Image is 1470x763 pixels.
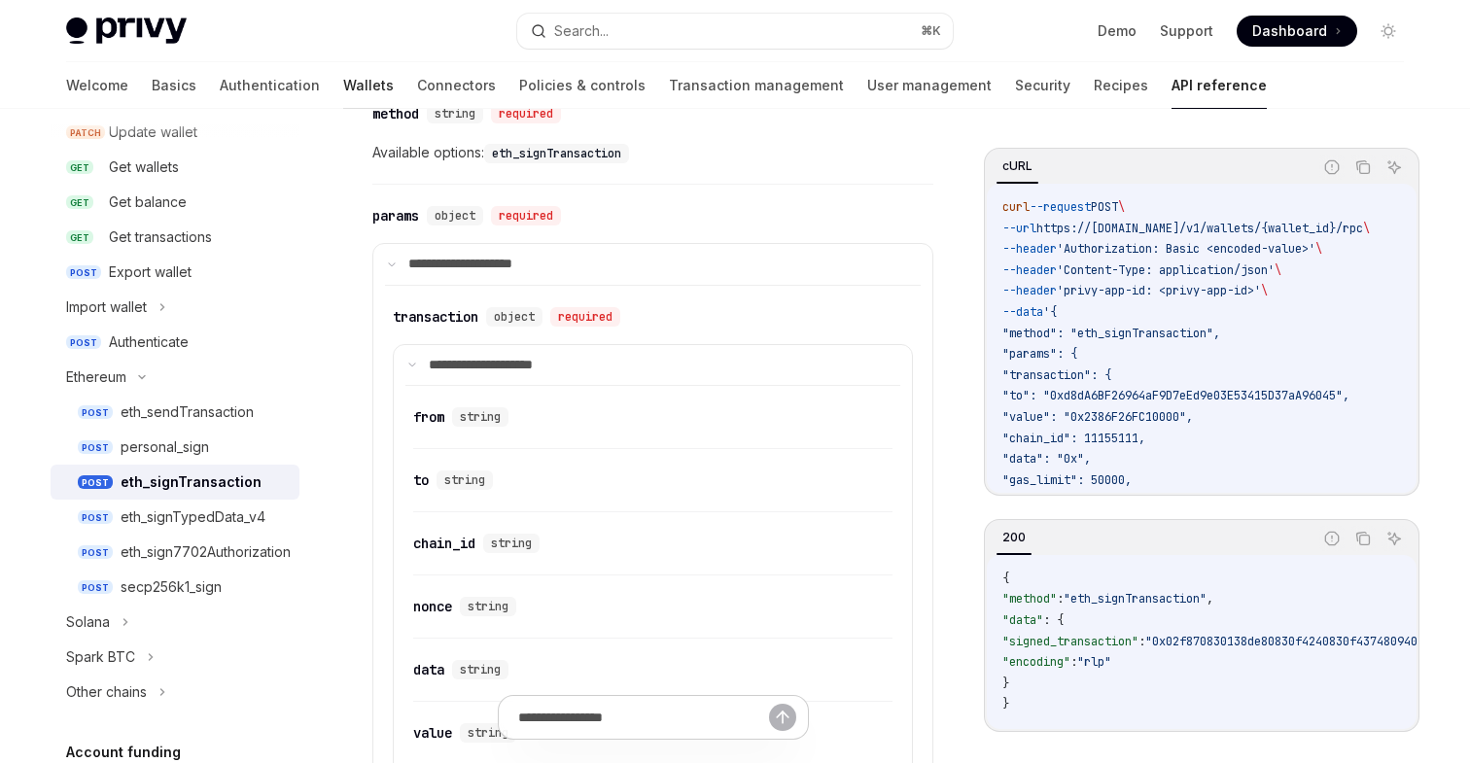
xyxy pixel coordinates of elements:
div: Search... [554,19,609,43]
a: POSTeth_sendTransaction [51,395,299,430]
span: string [460,409,501,425]
span: POST [78,475,113,490]
span: "encoding" [1002,654,1070,670]
div: 200 [997,526,1032,549]
div: eth_sign7702Authorization [121,540,291,564]
button: Report incorrect code [1319,155,1345,180]
button: Ask AI [1382,526,1407,551]
span: "method" [1002,591,1057,607]
div: Get balance [109,191,187,214]
span: string [435,106,475,121]
a: Demo [1098,21,1137,41]
span: curl [1002,199,1030,215]
div: eth_signTransaction [121,470,262,494]
span: \ [1363,221,1370,236]
span: POST [78,405,113,420]
a: Basics [152,62,196,109]
span: "data" [1002,612,1043,628]
div: method [372,104,419,123]
a: Welcome [66,62,128,109]
div: Ethereum [66,365,126,389]
a: Support [1160,21,1213,41]
div: secp256k1_sign [121,575,222,599]
div: eth_sendTransaction [121,400,254,424]
span: GET [66,160,93,175]
span: GET [66,195,93,210]
div: Other chains [66,680,147,704]
div: nonce [413,597,452,616]
span: "signed_transaction" [1002,634,1138,649]
span: "value": "0x2386F26FC10000", [1002,409,1193,425]
span: "chain_id": 11155111, [1002,431,1145,446]
button: Ask AI [1382,155,1407,180]
button: Search...⌘K [517,14,953,49]
span: \ [1315,241,1322,257]
a: Authentication [220,62,320,109]
span: https://[DOMAIN_NAME]/v1/wallets/{wallet_id}/rpc [1036,221,1363,236]
span: "eth_signTransaction" [1064,591,1207,607]
span: POST [66,335,101,350]
span: '{ [1043,304,1057,320]
span: } [1002,676,1009,691]
a: POSTpersonal_sign [51,430,299,465]
a: POSTAuthenticate [51,325,299,360]
a: API reference [1172,62,1267,109]
button: Toggle dark mode [1373,16,1404,47]
span: --data [1002,304,1043,320]
span: ⌘ K [921,23,941,39]
div: required [491,104,561,123]
span: string [460,662,501,677]
span: string [491,536,532,551]
a: Connectors [417,62,496,109]
button: Copy the contents from the code block [1350,155,1376,180]
button: Send message [769,704,796,731]
span: "gas_limit": 50000, [1002,472,1132,488]
span: string [468,599,508,614]
span: object [435,208,475,224]
span: "rlp" [1077,654,1111,670]
img: light logo [66,17,187,45]
div: eth_signTypedData_v4 [121,505,265,529]
a: POSTsecp256k1_sign [51,570,299,605]
div: params [372,206,419,225]
span: { [1002,571,1009,586]
a: Dashboard [1237,16,1357,47]
a: GETGet transactions [51,220,299,255]
div: from [413,407,444,427]
span: POST [1091,199,1118,215]
div: Export wallet [109,260,192,284]
span: "data": "0x", [1002,451,1091,467]
span: : [1057,591,1064,607]
div: to [413,470,429,490]
span: --header [1002,262,1057,278]
span: "transaction": { [1002,367,1111,383]
a: Transaction management [669,62,844,109]
span: } [1002,696,1009,711]
div: personal_sign [121,435,209,459]
button: Copy the contents from the code block [1350,526,1376,551]
span: --header [1002,241,1057,257]
span: --url [1002,221,1036,236]
span: GET [66,230,93,245]
span: 'privy-app-id: <privy-app-id>' [1057,283,1261,298]
span: --request [1030,199,1091,215]
div: cURL [997,155,1038,178]
span: "to": "0xd8dA6BF26964aF9D7eEd9e03E53415D37aA96045", [1002,388,1349,403]
div: Spark BTC [66,645,135,669]
a: POSTeth_sign7702Authorization [51,535,299,570]
a: POSTExport wallet [51,255,299,290]
span: 'Authorization: Basic <encoded-value>' [1057,241,1315,257]
span: --header [1002,283,1057,298]
div: Get wallets [109,156,179,179]
span: "method": "eth_signTransaction", [1002,326,1220,341]
span: POST [78,440,113,455]
code: eth_signTransaction [484,144,629,163]
a: Policies & controls [519,62,646,109]
span: 'Content-Type: application/json' [1057,262,1275,278]
span: POST [78,545,113,560]
div: chain_id [413,534,475,553]
span: : { [1043,612,1064,628]
div: Solana [66,610,110,634]
a: POSTeth_signTypedData_v4 [51,500,299,535]
div: required [550,307,620,327]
